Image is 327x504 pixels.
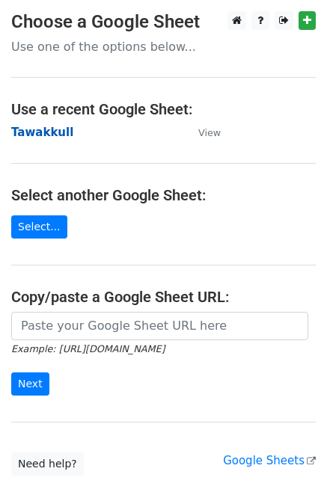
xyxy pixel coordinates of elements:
a: View [183,126,221,139]
h4: Copy/paste a Google Sheet URL: [11,288,316,306]
a: Need help? [11,452,84,476]
input: Next [11,372,49,396]
h4: Select another Google Sheet: [11,186,316,204]
p: Use one of the options below... [11,39,316,55]
input: Paste your Google Sheet URL here [11,312,308,340]
h3: Choose a Google Sheet [11,11,316,33]
a: Select... [11,215,67,239]
h4: Use a recent Google Sheet: [11,100,316,118]
small: View [198,127,221,138]
small: Example: [URL][DOMAIN_NAME] [11,343,165,354]
a: Tawakkull [11,126,73,139]
a: Google Sheets [223,454,316,467]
